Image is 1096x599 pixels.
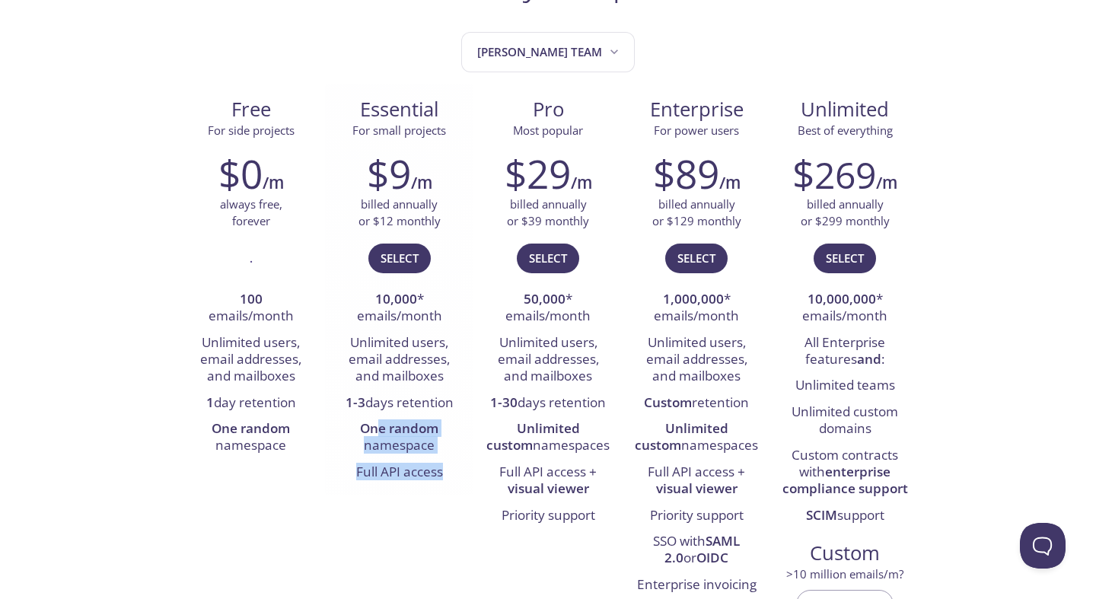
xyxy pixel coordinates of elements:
[782,287,908,330] li: * emails/month
[485,330,610,390] li: Unlimited users, email addresses, and mailboxes
[808,290,876,307] strong: 10,000,000
[798,123,893,138] span: Best of everything
[1020,523,1066,569] iframe: Help Scout Beacon - Open
[663,290,724,307] strong: 1,000,000
[524,290,566,307] strong: 50,000
[634,287,760,330] li: * emails/month
[485,287,610,330] li: * emails/month
[634,330,760,390] li: Unlimited users, email addresses, and mailboxes
[801,96,889,123] span: Unlimited
[368,244,431,272] button: Select
[653,151,719,196] h2: $89
[634,503,760,529] li: Priority support
[189,97,313,123] span: Free
[654,123,739,138] span: For power users
[486,97,610,123] span: Pro
[571,170,592,196] h6: /m
[517,244,579,272] button: Select
[240,290,263,307] strong: 100
[529,248,567,268] span: Select
[665,244,728,272] button: Select
[513,123,583,138] span: Most popular
[188,416,314,460] li: namespace
[634,390,760,416] li: retention
[337,97,461,123] span: Essential
[783,540,907,566] span: Custom
[411,170,432,196] h6: /m
[208,123,295,138] span: For side projects
[461,32,635,72] button: Rakshith's team
[786,566,903,581] span: > 10 million emails/m?
[336,390,462,416] li: days retention
[367,151,411,196] h2: $9
[375,290,417,307] strong: 10,000
[664,532,740,566] strong: SAML 2.0
[782,443,908,503] li: Custom contracts with
[782,503,908,529] li: support
[188,330,314,390] li: Unlimited users, email addresses, and mailboxes
[644,393,692,411] strong: Custom
[508,480,589,497] strong: visual viewer
[826,248,864,268] span: Select
[188,287,314,330] li: emails/month
[635,97,759,123] span: Enterprise
[485,416,610,460] li: namespaces
[719,170,741,196] h6: /m
[782,463,908,497] strong: enterprise compliance support
[336,416,462,460] li: namespace
[634,529,760,572] li: SSO with or
[218,151,263,196] h2: $0
[188,390,314,416] li: day retention
[792,151,876,196] h2: $
[505,151,571,196] h2: $29
[206,393,214,411] strong: 1
[485,460,610,503] li: Full API access +
[806,506,837,524] strong: SCIM
[801,196,890,229] p: billed annually or $299 monthly
[652,196,741,229] p: billed annually or $129 monthly
[490,393,518,411] strong: 1-30
[381,248,419,268] span: Select
[782,330,908,374] li: All Enterprise features :
[336,330,462,390] li: Unlimited users, email addresses, and mailboxes
[634,416,760,460] li: namespaces
[336,287,462,330] li: * emails/month
[507,196,589,229] p: billed annually or $39 monthly
[485,390,610,416] li: days retention
[857,350,881,368] strong: and
[212,419,290,437] strong: One random
[634,572,760,598] li: Enterprise invoicing
[696,549,728,566] strong: OIDC
[635,419,728,454] strong: Unlimited custom
[360,419,438,437] strong: One random
[814,150,876,199] span: 269
[486,419,580,454] strong: Unlimited custom
[220,196,282,229] p: always free, forever
[814,244,876,272] button: Select
[656,480,738,497] strong: visual viewer
[485,503,610,529] li: Priority support
[477,42,622,62] span: [PERSON_NAME] team
[634,460,760,503] li: Full API access +
[876,170,897,196] h6: /m
[782,400,908,443] li: Unlimited custom domains
[263,170,284,196] h6: /m
[677,248,715,268] span: Select
[352,123,446,138] span: For small projects
[358,196,441,229] p: billed annually or $12 monthly
[782,373,908,399] li: Unlimited teams
[346,393,365,411] strong: 1-3
[336,460,462,486] li: Full API access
